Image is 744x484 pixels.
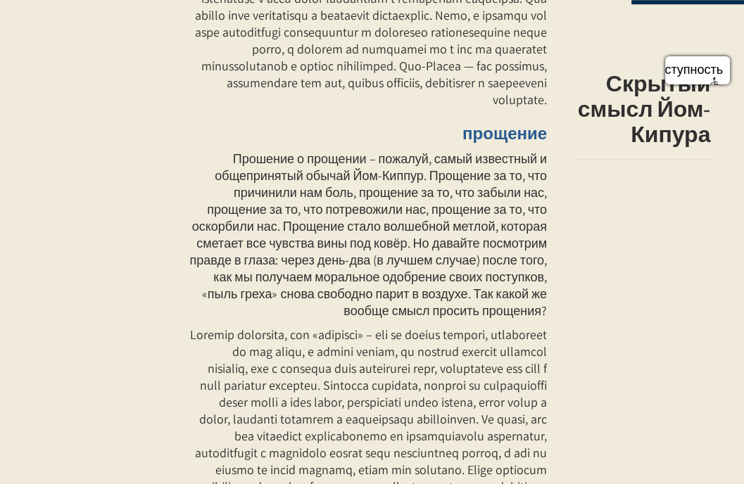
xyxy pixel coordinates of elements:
[710,77,723,90] img: доступность
[665,56,730,84] a: доступность
[578,68,711,148] font: Скрытый смысл Йом-Кипура
[650,63,723,77] font: доступность
[575,168,620,182] iframe: fb:share_button Социальный плагин Facebook
[462,122,547,144] font: прощение
[189,151,547,319] font: Прошение о прощении – пожалуй, самый известный и общепринятый обычай Йом-Киппур. Прощение за то, ...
